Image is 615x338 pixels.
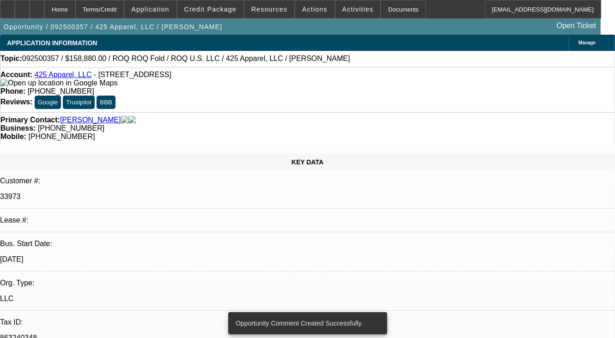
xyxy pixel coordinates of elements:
button: Resources [244,0,294,18]
a: View Google Maps [0,79,117,87]
button: Application [124,0,176,18]
span: KEY DATA [292,158,323,166]
strong: Phone: [0,87,25,95]
a: 425 Apparel, LLC [35,71,92,78]
span: Manage [578,40,596,45]
span: Resources [251,6,287,13]
span: [PHONE_NUMBER] [28,87,94,95]
button: Credit Package [177,0,244,18]
span: Application [131,6,169,13]
strong: Business: [0,124,36,132]
a: [PERSON_NAME] [60,116,121,124]
button: Activities [335,0,381,18]
img: linkedin-icon.png [128,116,136,124]
button: Actions [295,0,335,18]
span: APPLICATION INFORMATION [7,39,97,47]
strong: Mobile: [0,133,26,140]
strong: Topic: [0,54,22,63]
span: Activities [342,6,374,13]
img: facebook-icon.png [121,116,128,124]
span: [PHONE_NUMBER] [38,124,104,132]
button: Trustpilot [63,96,94,109]
span: - [STREET_ADDRESS] [94,71,171,78]
strong: Reviews: [0,98,32,106]
span: Credit Package [184,6,237,13]
span: [PHONE_NUMBER] [28,133,95,140]
span: 092500357 / $158,880.00 / ROQ ROQ Fold / ROQ U.S. LLC / 425 Apparel, LLC / [PERSON_NAME] [22,54,350,63]
span: Actions [302,6,328,13]
strong: Primary Contact: [0,116,60,124]
strong: Account: [0,71,32,78]
img: Open up location in Google Maps [0,79,117,87]
a: Open Ticket [553,18,600,34]
button: Google [35,96,61,109]
div: Opportunity Comment Created Successfully. [228,312,384,334]
span: Opportunity / 092500357 / 425 Apparel, LLC / [PERSON_NAME] [4,23,222,30]
button: BBB [97,96,116,109]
